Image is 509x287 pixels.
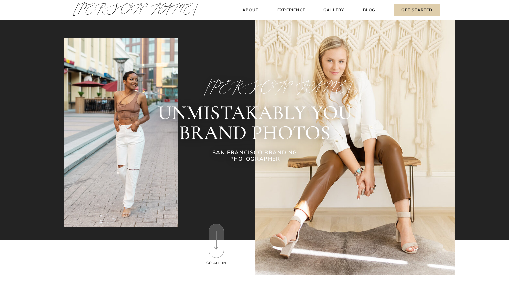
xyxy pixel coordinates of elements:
[113,103,396,143] h2: UNMISTAKABLY YOU BRAND PHOTOS
[241,7,260,14] a: About
[206,260,227,266] h3: Go All In
[394,4,440,16] a: Get Started
[204,79,306,95] h2: [PERSON_NAME]
[323,7,345,14] a: Gallery
[362,7,377,14] a: Blog
[194,149,316,164] h1: SAN FRANCISCO BRANDING PHOTOGRAPHER
[277,7,306,14] a: Experience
